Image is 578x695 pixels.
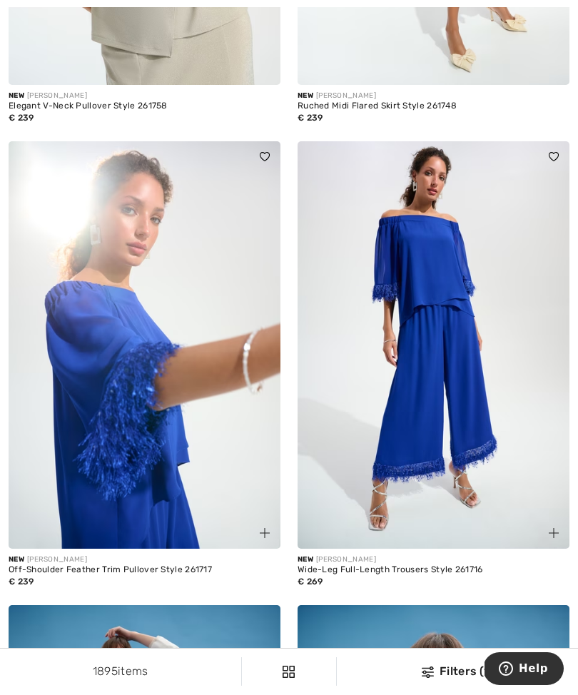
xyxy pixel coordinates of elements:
[9,113,34,123] span: € 239
[9,554,280,565] div: [PERSON_NAME]
[298,101,569,111] div: Ruched Midi Flared Skirt Style 261748
[260,528,270,538] img: plus_v2.svg
[9,555,24,564] span: New
[298,113,323,123] span: € 239
[549,152,559,161] img: heart_black_full.svg
[298,141,569,549] img: Wide-Leg Full-Length Trousers Style 261716. Royal Sapphire 163
[9,565,280,575] div: Off-Shoulder Feather Trim Pullover Style 261717
[260,152,270,161] img: heart_black_full.svg
[9,91,280,101] div: [PERSON_NAME]
[298,554,569,565] div: [PERSON_NAME]
[298,577,323,587] span: € 269
[298,565,569,575] div: Wide-Leg Full-Length Trousers Style 261716
[485,652,564,688] iframe: Opens a widget where you can find more information
[298,555,313,564] span: New
[422,666,434,678] img: Filters
[283,666,295,678] img: Filters
[549,528,559,538] img: plus_v2.svg
[298,91,313,100] span: New
[298,91,569,101] div: [PERSON_NAME]
[9,101,280,111] div: Elegant V-Neck Pullover Style 261758
[93,664,118,678] span: 1895
[9,141,280,549] img: Off-Shoulder Feather Trim Pullover Style 261717. Royal Sapphire 163
[9,577,34,587] span: € 239
[345,663,569,680] div: Filters (1)
[9,91,24,100] span: New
